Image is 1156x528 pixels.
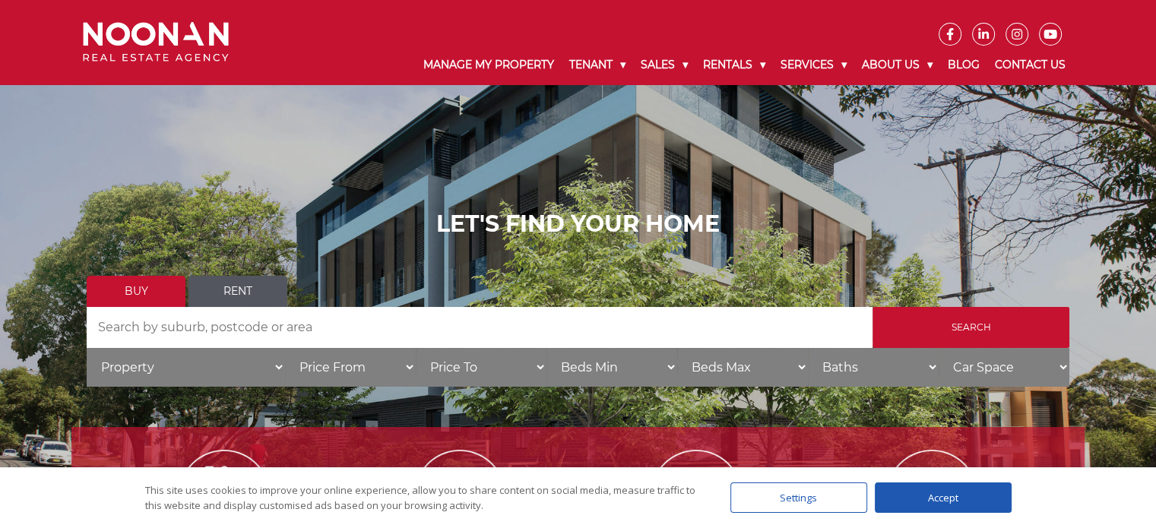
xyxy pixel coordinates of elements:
[730,482,867,513] div: Settings
[87,276,185,307] a: Buy
[87,307,873,348] input: Search by suburb, postcode or area
[987,46,1073,84] a: Contact Us
[83,22,229,62] img: Noonan Real Estate Agency
[188,276,287,307] a: Rent
[695,46,773,84] a: Rentals
[416,46,562,84] a: Manage My Property
[773,46,854,84] a: Services
[873,307,1069,348] input: Search
[633,46,695,84] a: Sales
[145,482,700,513] div: This site uses cookies to improve your online experience, allow you to share content on social me...
[875,482,1012,513] div: Accept
[562,46,633,84] a: Tenant
[940,46,987,84] a: Blog
[854,46,940,84] a: About Us
[87,210,1069,238] h1: LET'S FIND YOUR HOME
